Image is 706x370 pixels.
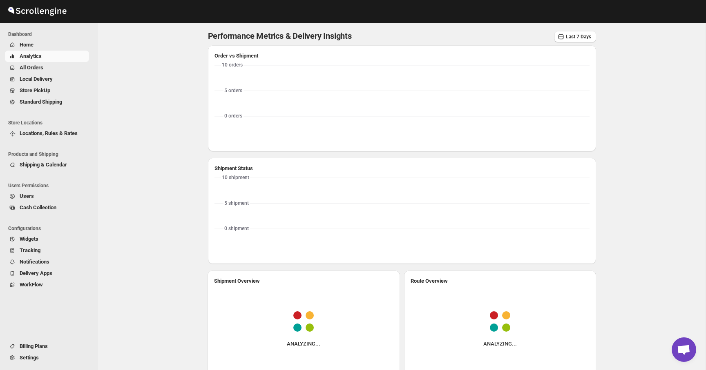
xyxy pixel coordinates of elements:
span: Products and Shipping [8,151,92,157]
span: Billing Plans [20,343,48,349]
span: Cash Collection [20,204,56,210]
h2: Shipment Status [214,164,590,173]
span: Users Permissions [8,182,92,189]
span: Widgets [20,236,38,242]
text: 0 shipment [224,226,248,231]
text: 0 orders [224,113,242,119]
span: Delivery Apps [20,270,52,276]
span: Settings [20,354,39,361]
h2: Order vs Shipment [214,52,590,60]
button: Cash Collection [5,202,89,213]
span: Store Locations [8,120,92,126]
button: Shipping & Calendar [5,159,89,171]
span: Notifications [20,259,49,265]
text: 5 orders [224,88,242,93]
button: Users [5,191,89,202]
span: WorkFlow [20,281,43,288]
button: Delivery Apps [5,268,89,279]
a: Open chat [672,337,696,362]
svg: No Data Here Yet [214,176,590,241]
button: Settings [5,352,89,363]
span: All Orders [20,64,43,71]
text: 5 shipment [224,200,248,206]
button: Notifications [5,256,89,268]
span: Local Delivery [20,76,53,82]
span: Standard Shipping [20,99,62,105]
button: Home [5,39,89,51]
span: Tracking [20,247,40,253]
button: WorkFlow [5,279,89,290]
span: Store PickUp [20,87,50,93]
text: 10 shipment [222,175,249,180]
button: Billing Plans [5,341,89,352]
span: Dashboard [8,31,92,38]
button: Last 7 Days [554,31,596,42]
span: Home [20,42,34,48]
h2: Shipment Overview [214,277,393,285]
span: Analytics [20,53,42,59]
text: 10 orders [222,62,243,68]
h2: Route Overview [411,277,590,285]
button: Tracking [5,245,89,256]
p: Performance Metrics & Delivery Insights [208,31,352,43]
span: Users [20,193,34,199]
span: Locations, Rules & Rates [20,130,78,136]
button: Analytics [5,51,89,62]
button: Locations, Rules & Rates [5,128,89,139]
button: All Orders [5,62,89,73]
button: Widgets [5,233,89,245]
svg: No Data Here Yet [214,63,590,129]
span: Configurations [8,225,92,232]
span: Last 7 Days [566,34,591,40]
span: Shipping & Calendar [20,162,67,168]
